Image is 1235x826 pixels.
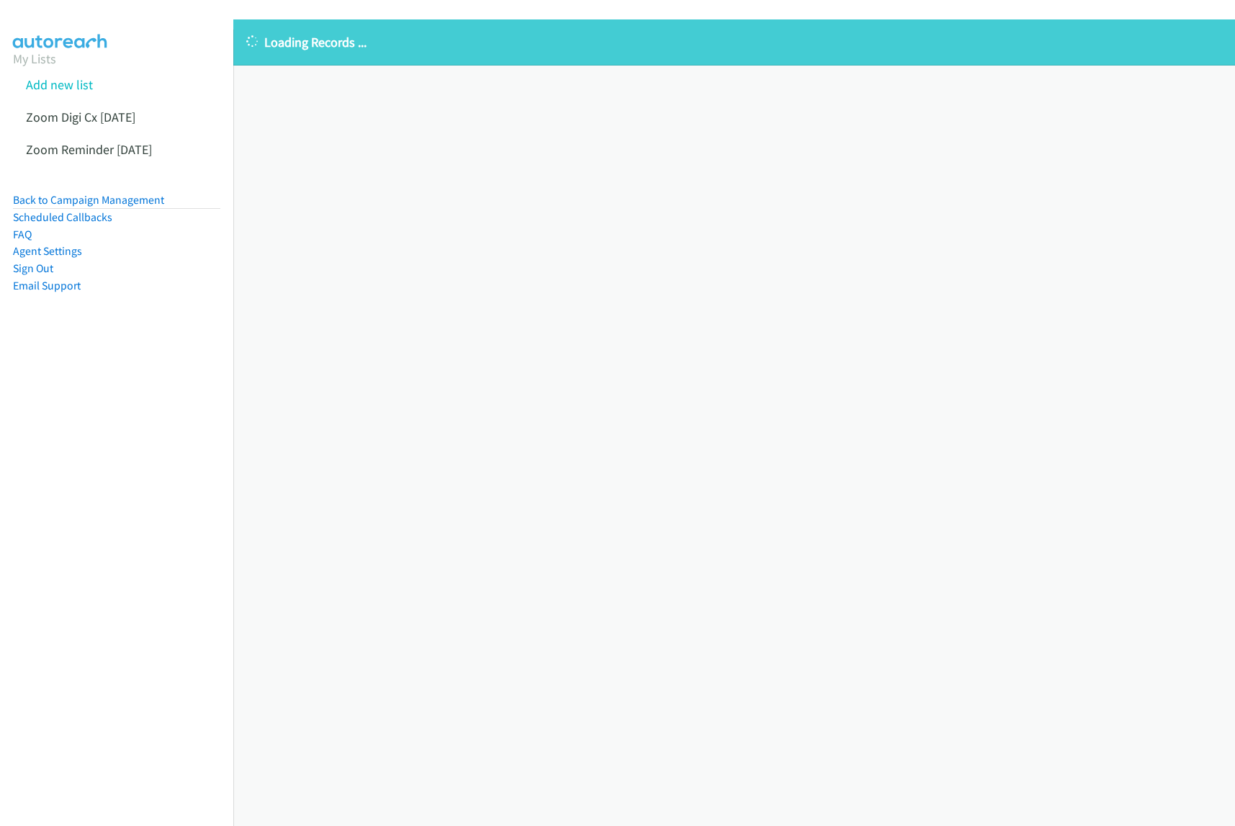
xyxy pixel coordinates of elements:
a: Agent Settings [13,244,82,258]
a: Back to Campaign Management [13,193,164,207]
a: FAQ [13,228,32,241]
a: Scheduled Callbacks [13,210,112,224]
a: Add new list [26,76,93,93]
a: Sign Out [13,261,53,275]
a: Email Support [13,279,81,292]
a: My Lists [13,50,56,67]
a: Zoom Digi Cx [DATE] [26,109,135,125]
a: Zoom Reminder [DATE] [26,141,152,158]
p: Loading Records ... [246,32,1222,52]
